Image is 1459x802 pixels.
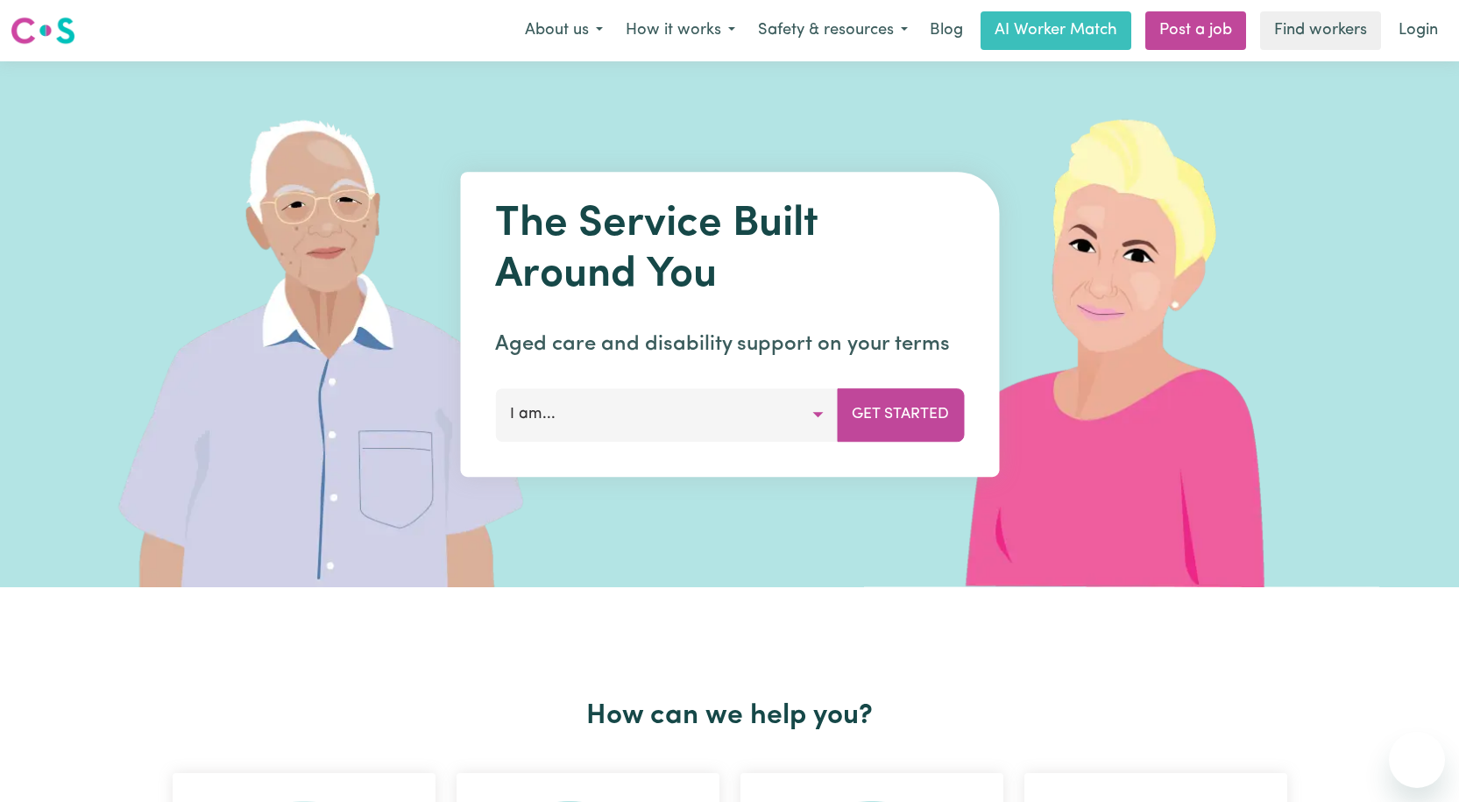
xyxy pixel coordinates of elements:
button: Get Started [837,388,964,441]
img: Careseekers logo [11,15,75,46]
a: Blog [919,11,974,50]
p: Aged care and disability support on your terms [495,329,964,360]
a: Careseekers logo [11,11,75,51]
h2: How can we help you? [162,699,1298,733]
button: How it works [614,12,747,49]
a: Post a job [1145,11,1246,50]
button: I am... [495,388,838,441]
a: AI Worker Match [981,11,1131,50]
a: Find workers [1260,11,1381,50]
iframe: Button to launch messaging window [1389,732,1445,788]
a: Login [1388,11,1448,50]
h1: The Service Built Around You [495,200,964,301]
button: About us [513,12,614,49]
button: Safety & resources [747,12,919,49]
